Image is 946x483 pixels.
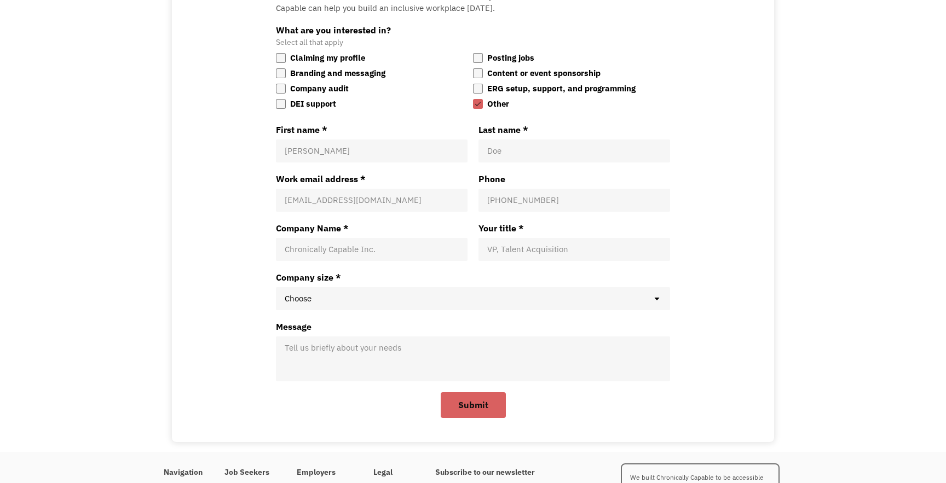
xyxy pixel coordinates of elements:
div: Select all that apply [276,38,670,47]
div: Content or event sponsorship [487,67,601,80]
div: DEI support [290,97,336,111]
h4: Employers [297,468,351,478]
div: Branding and messaging [290,67,385,80]
div: Company audit [290,82,349,95]
h4: Job Seekers [224,468,275,478]
div: Company size * [276,272,670,283]
input: Your title * [487,244,661,255]
select: Company size * [276,287,670,310]
div: Posting jobs [487,51,534,65]
label: Message [276,321,670,332]
div: Claiming my profile [290,51,365,65]
label: Your title * [478,223,670,234]
label: Phone [478,173,670,184]
label: First name * [276,124,468,135]
label: Work email address * [276,173,468,184]
input: First name * [285,146,459,156]
h4: Legal [373,468,413,478]
h4: Subscribe to our newsletter [435,468,560,478]
input: Company Name * [285,244,459,255]
input: +1-999-999-9999 [487,195,661,206]
h4: Navigation [164,468,203,478]
input: Last name * [487,146,661,156]
div: Other [487,97,509,110]
input: Work email address * [285,195,459,206]
label: Last name * [478,124,670,135]
div: ERG setup, support, and programming [487,82,636,95]
span: Submit [458,399,488,411]
button: Submit [441,392,506,418]
div: What are you interested in? [276,25,670,36]
label: Company Name * [276,223,468,234]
